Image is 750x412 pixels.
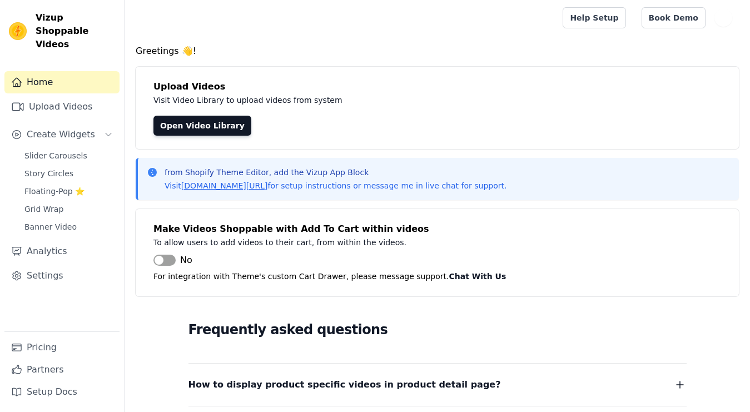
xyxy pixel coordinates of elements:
h4: Make Videos Shoppable with Add To Cart within videos [153,222,721,236]
img: Vizup [9,22,27,40]
a: Slider Carousels [18,148,120,163]
p: Visit for setup instructions or message me in live chat for support. [165,180,506,191]
p: from Shopify Theme Editor, add the Vizup App Block [165,167,506,178]
a: Grid Wrap [18,201,120,217]
a: Upload Videos [4,96,120,118]
span: Grid Wrap [24,203,63,215]
span: Floating-Pop ⭐ [24,186,85,197]
p: To allow users to add videos to their cart, from within the videos. [153,236,652,249]
a: [DOMAIN_NAME][URL] [181,181,268,190]
a: Banner Video [18,219,120,235]
a: Pricing [4,336,120,359]
a: Analytics [4,240,120,262]
a: Home [4,71,120,93]
a: Setup Docs [4,381,120,403]
button: Create Widgets [4,123,120,146]
h4: Greetings 👋! [136,44,739,58]
a: Open Video Library [153,116,251,136]
p: Visit Video Library to upload videos from system [153,93,652,107]
p: For integration with Theme's custom Cart Drawer, please message support. [153,270,721,283]
a: Help Setup [563,7,625,28]
button: How to display product specific videos in product detail page? [188,377,687,393]
a: Floating-Pop ⭐ [18,183,120,199]
span: Slider Carousels [24,150,87,161]
button: Chat With Us [449,270,506,283]
a: Story Circles [18,166,120,181]
a: Partners [4,359,120,381]
span: Vizup Shoppable Videos [36,11,115,51]
span: Create Widgets [27,128,95,141]
a: Settings [4,265,120,287]
h4: Upload Videos [153,80,721,93]
span: Banner Video [24,221,77,232]
button: No [153,254,192,267]
span: Story Circles [24,168,73,179]
span: No [180,254,192,267]
a: Book Demo [642,7,706,28]
span: How to display product specific videos in product detail page? [188,377,501,393]
h2: Frequently asked questions [188,319,687,341]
